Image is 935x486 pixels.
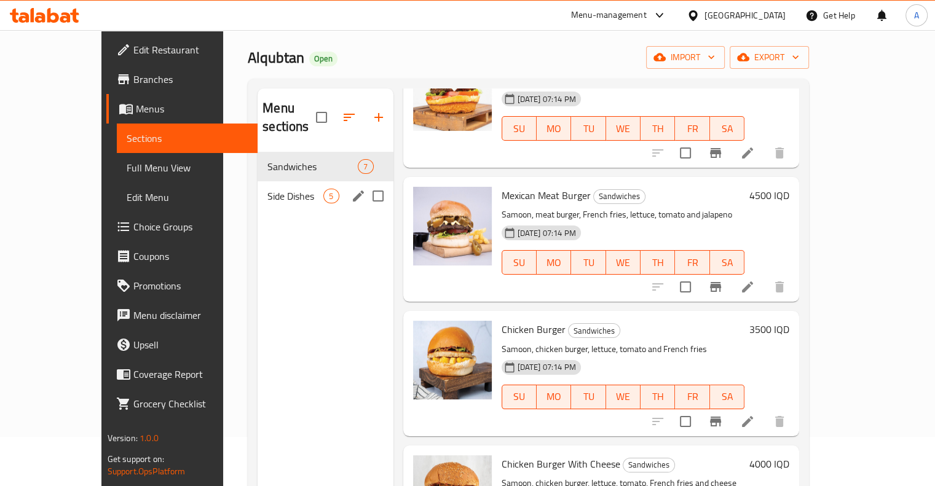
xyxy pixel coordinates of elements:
a: Edit menu item [740,280,755,294]
img: Cheese Meat Burger [413,52,492,131]
span: Sandwiches [594,189,645,203]
button: MO [537,385,571,409]
button: Branch-specific-item [701,138,730,168]
nav: Menu sections [258,147,393,216]
div: Sandwiches [593,189,645,204]
span: Coverage Report [133,367,248,382]
button: TH [641,250,675,275]
button: TU [571,116,606,141]
span: Chicken Burger [502,320,566,339]
button: import [646,46,725,69]
span: FR [680,388,704,406]
span: Chicken Burger With Cheese [502,455,620,473]
a: Edit menu item [740,414,755,429]
span: export [740,50,799,65]
span: MO [542,120,566,138]
p: Samoon, chicken burger, lettuce, tomato and French fries [502,342,745,357]
button: Branch-specific-item [701,272,730,302]
span: Grocery Checklist [133,396,248,411]
button: SA [710,385,744,409]
button: MO [537,250,571,275]
a: Choice Groups [106,212,258,241]
span: Sandwiches [267,159,358,174]
button: SU [502,116,537,141]
span: 7 [358,161,373,173]
h2: Menu sections [262,99,315,136]
a: Grocery Checklist [106,389,258,418]
span: FR [680,254,704,272]
button: delete [765,407,794,436]
button: TU [571,385,606,409]
span: Edit Restaurant [133,42,248,57]
p: Samoon, meat burger, French fries, lettuce, tomato and jalapeno [502,207,745,222]
span: WE [611,120,636,138]
button: WE [606,385,641,409]
button: Branch-specific-item [701,407,730,436]
button: export [730,46,809,69]
div: items [358,159,373,174]
button: WE [606,250,641,275]
span: Sandwiches [569,324,620,338]
a: Upsell [106,330,258,359]
button: FR [675,385,709,409]
button: SA [710,116,744,141]
span: [DATE] 07:14 PM [513,361,581,373]
a: Edit Restaurant [106,35,258,65]
a: Sections [117,123,258,153]
a: Coupons [106,241,258,271]
span: TU [576,120,601,138]
div: items [323,189,339,203]
a: Support.OpsPlatform [108,463,186,479]
span: Select to update [673,274,698,300]
span: MO [542,254,566,272]
span: [DATE] 07:14 PM [513,93,581,105]
span: TH [645,254,670,272]
a: Menus [106,94,258,123]
span: Mexican Meat Burger [502,186,591,205]
span: import [656,50,715,65]
button: MO [537,116,571,141]
span: Branches [133,72,248,87]
span: Version: [108,430,138,446]
span: SU [507,388,532,406]
span: SA [715,120,740,138]
img: Mexican Meat Burger [413,187,492,265]
span: Menu disclaimer [133,308,248,323]
span: Promotions [133,278,248,293]
button: delete [765,272,794,302]
h6: 4000 IQD [749,455,789,472]
span: MO [542,388,566,406]
button: SU [502,250,537,275]
div: Sandwiches [568,323,620,338]
button: SU [502,385,537,409]
span: SA [715,388,740,406]
span: TH [645,388,670,406]
a: Promotions [106,271,258,300]
a: Coverage Report [106,359,258,389]
span: WE [611,254,636,272]
span: Menus [136,101,248,116]
div: Open [309,52,337,66]
a: Edit Menu [117,182,258,212]
span: 1.0.0 [140,430,159,446]
button: edit [349,187,368,205]
span: Sort sections [334,103,364,132]
button: TU [571,250,606,275]
span: 5 [324,190,338,202]
span: Open [309,53,337,64]
h6: 4500 IQD [749,187,789,204]
span: Edit Menu [127,190,248,205]
span: SU [507,120,532,138]
span: Side Dishes [267,189,323,203]
span: TH [645,120,670,138]
span: SA [715,254,740,272]
span: Upsell [133,337,248,352]
button: FR [675,250,709,275]
span: SU [507,254,532,272]
button: Add section [364,103,393,132]
button: TH [641,385,675,409]
button: delete [765,138,794,168]
span: TU [576,254,601,272]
